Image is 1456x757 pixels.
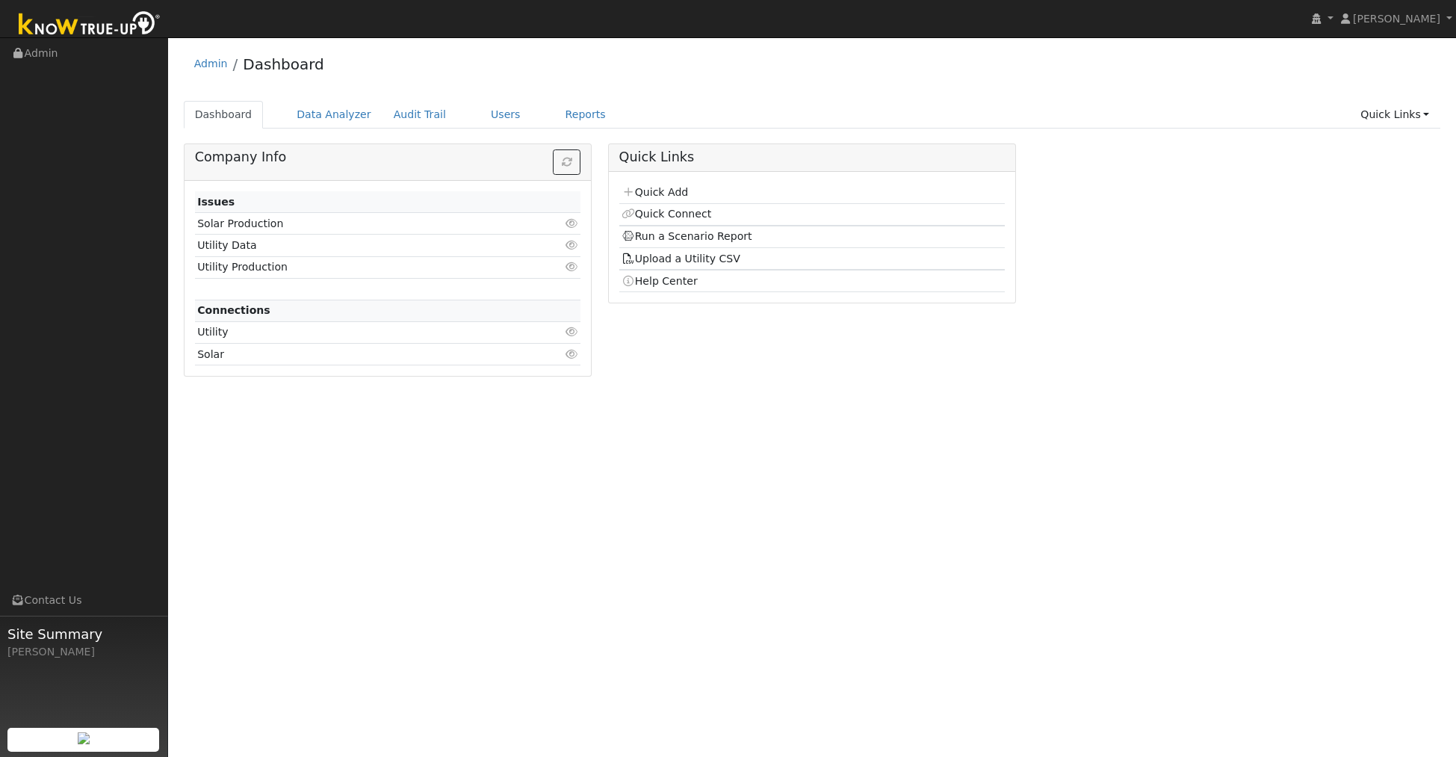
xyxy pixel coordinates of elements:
[195,149,581,165] h5: Company Info
[11,8,168,42] img: Know True-Up
[195,256,518,278] td: Utility Production
[7,624,160,644] span: Site Summary
[194,58,228,69] a: Admin
[195,213,518,235] td: Solar Production
[1353,13,1440,25] span: [PERSON_NAME]
[619,149,1006,165] h5: Quick Links
[565,349,578,359] i: Click to view
[622,208,711,220] a: Quick Connect
[565,218,578,229] i: Click to view
[622,230,752,242] a: Run a Scenario Report
[78,732,90,744] img: retrieve
[554,101,617,129] a: Reports
[184,101,264,129] a: Dashboard
[622,186,688,198] a: Quick Add
[197,304,270,316] strong: Connections
[243,55,324,73] a: Dashboard
[195,344,518,365] td: Solar
[195,235,518,256] td: Utility Data
[622,275,698,287] a: Help Center
[382,101,457,129] a: Audit Trail
[285,101,382,129] a: Data Analyzer
[565,327,578,337] i: Click to view
[565,262,578,272] i: Click to view
[197,196,235,208] strong: Issues
[1349,101,1440,129] a: Quick Links
[565,240,578,250] i: Click to view
[480,101,532,129] a: Users
[622,253,740,265] a: Upload a Utility CSV
[195,321,518,343] td: Utility
[7,644,160,660] div: [PERSON_NAME]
